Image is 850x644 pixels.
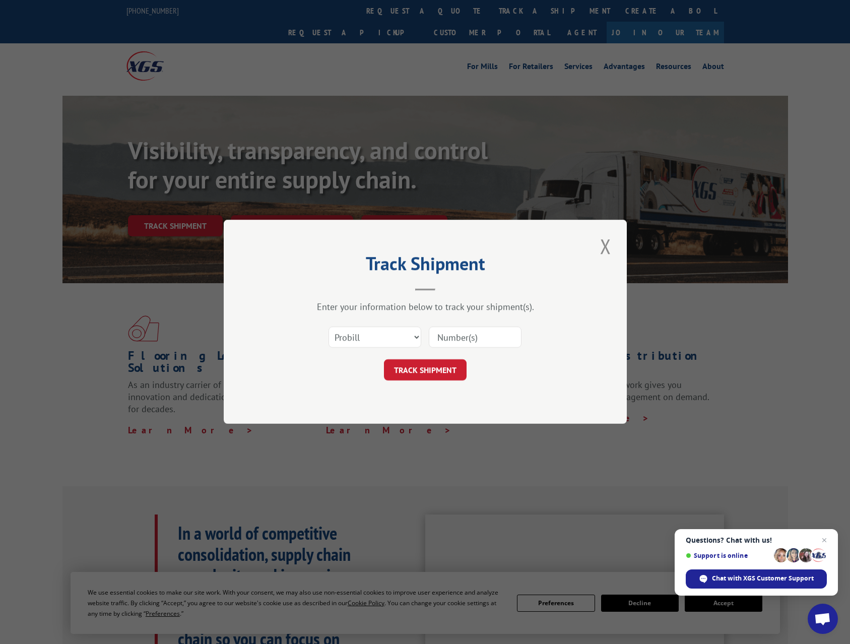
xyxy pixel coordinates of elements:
[686,569,827,589] span: Chat with XGS Customer Support
[686,536,827,544] span: Questions? Chat with us!
[686,552,770,559] span: Support is online
[274,301,576,313] div: Enter your information below to track your shipment(s).
[384,360,467,381] button: TRACK SHIPMENT
[597,232,614,260] button: Close modal
[712,574,814,583] span: Chat with XGS Customer Support
[274,256,576,276] h2: Track Shipment
[808,604,838,634] a: Open chat
[429,327,521,348] input: Number(s)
